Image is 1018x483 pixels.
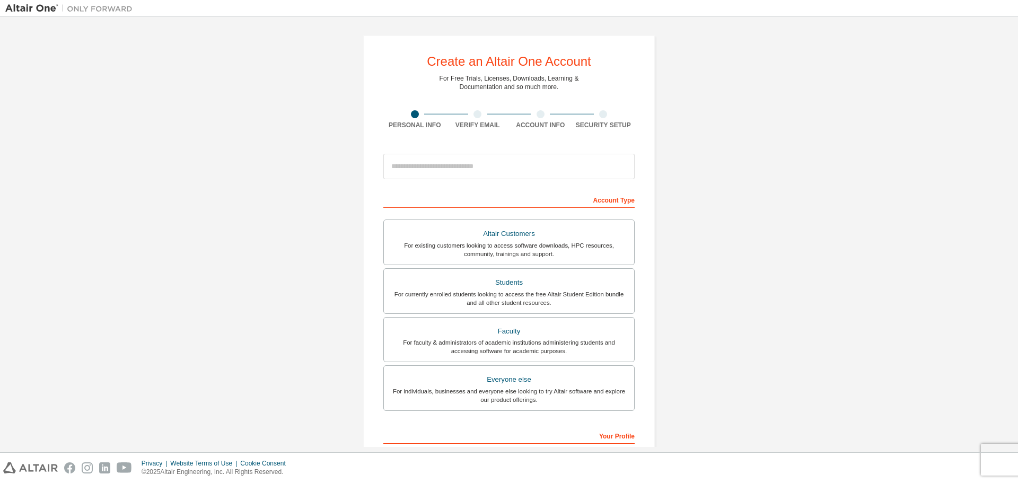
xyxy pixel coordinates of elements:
div: Account Type [383,191,635,208]
div: For Free Trials, Licenses, Downloads, Learning & Documentation and so much more. [440,74,579,91]
img: Altair One [5,3,138,14]
div: For faculty & administrators of academic institutions administering students and accessing softwa... [390,338,628,355]
p: © 2025 Altair Engineering, Inc. All Rights Reserved. [142,468,292,477]
img: facebook.svg [64,462,75,473]
div: Faculty [390,324,628,339]
div: For individuals, businesses and everyone else looking to try Altair software and explore our prod... [390,387,628,404]
img: altair_logo.svg [3,462,58,473]
div: Students [390,275,628,290]
div: Cookie Consent [240,459,292,468]
img: instagram.svg [82,462,93,473]
div: Website Terms of Use [170,459,240,468]
img: linkedin.svg [99,462,110,473]
div: Personal Info [383,121,446,129]
div: Security Setup [572,121,635,129]
div: Privacy [142,459,170,468]
img: youtube.svg [117,462,132,473]
div: For existing customers looking to access software downloads, HPC resources, community, trainings ... [390,241,628,258]
div: Account Info [509,121,572,129]
div: For currently enrolled students looking to access the free Altair Student Edition bundle and all ... [390,290,628,307]
div: Everyone else [390,372,628,387]
div: Altair Customers [390,226,628,241]
div: Create an Altair One Account [427,55,591,68]
div: Your Profile [383,427,635,444]
div: Verify Email [446,121,510,129]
